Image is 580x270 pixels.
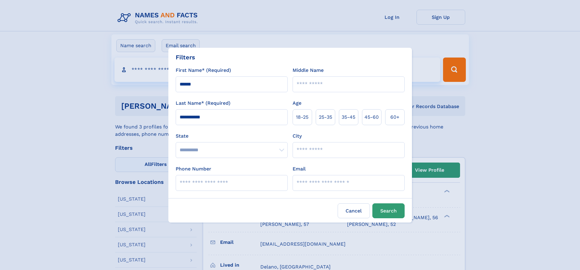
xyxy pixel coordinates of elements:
span: 45‑60 [364,114,379,121]
label: First Name* (Required) [176,67,231,74]
button: Search [372,203,405,218]
label: Email [293,165,306,173]
label: Age [293,100,301,107]
label: Middle Name [293,67,324,74]
label: Phone Number [176,165,211,173]
label: City [293,132,302,140]
span: 18‑25 [296,114,308,121]
label: State [176,132,288,140]
span: 60+ [390,114,399,121]
label: Cancel [338,203,370,218]
label: Last Name* (Required) [176,100,230,107]
div: Filters [176,53,195,62]
span: 35‑45 [342,114,355,121]
span: 25‑35 [319,114,332,121]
